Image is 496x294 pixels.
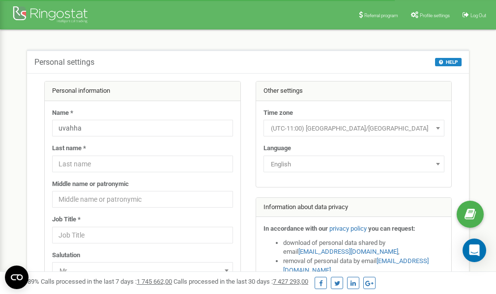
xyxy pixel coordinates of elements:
[45,81,240,101] div: Personal information
[368,225,415,232] strong: you can request:
[34,58,94,67] h5: Personal settings
[52,108,73,118] label: Name *
[263,120,444,136] span: (UTC-11:00) Pacific/Midway
[137,278,172,285] u: 1 745 662,00
[463,239,486,262] div: Open Intercom Messenger
[263,225,328,232] strong: In accordance with our
[174,278,308,285] span: Calls processed in the last 30 days :
[52,227,233,243] input: Job Title
[267,122,441,135] span: (UTC-11:00) Pacific/Midway
[41,278,172,285] span: Calls processed in the last 7 days :
[52,144,86,153] label: Last name *
[52,120,233,136] input: Name
[273,278,308,285] u: 7 427 293,00
[52,262,233,279] span: Mr.
[267,158,441,171] span: English
[263,144,291,153] label: Language
[263,156,444,172] span: English
[52,191,233,208] input: Middle name or patronymic
[52,156,233,172] input: Last name
[470,13,486,18] span: Log Out
[52,251,80,260] label: Salutation
[364,13,398,18] span: Referral program
[52,215,81,224] label: Job Title *
[298,248,398,255] a: [EMAIL_ADDRESS][DOMAIN_NAME]
[329,225,367,232] a: privacy policy
[256,81,452,101] div: Other settings
[263,108,293,118] label: Time zone
[283,239,444,257] li: download of personal data shared by email ,
[256,198,452,217] div: Information about data privacy
[56,264,230,278] span: Mr.
[283,257,444,275] li: removal of personal data by email ,
[5,266,29,289] button: Open CMP widget
[52,180,129,189] label: Middle name or patronymic
[435,58,462,66] button: HELP
[420,13,450,18] span: Profile settings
